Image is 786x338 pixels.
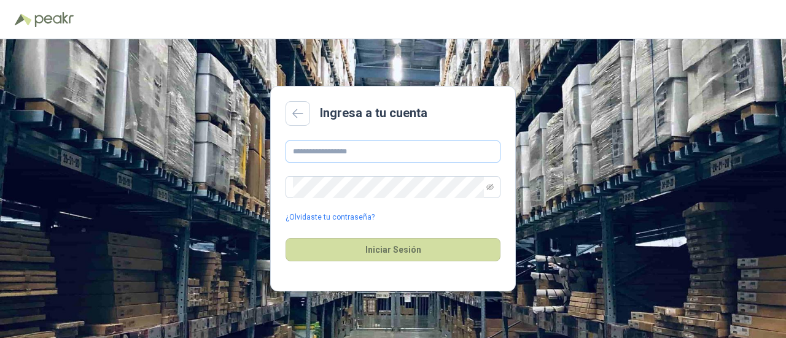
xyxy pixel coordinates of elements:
h2: Ingresa a tu cuenta [320,104,427,123]
button: Iniciar Sesión [286,238,500,261]
span: eye-invisible [486,183,494,191]
a: ¿Olvidaste tu contraseña? [286,212,375,223]
img: Logo [15,13,32,26]
img: Peakr [34,12,74,27]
